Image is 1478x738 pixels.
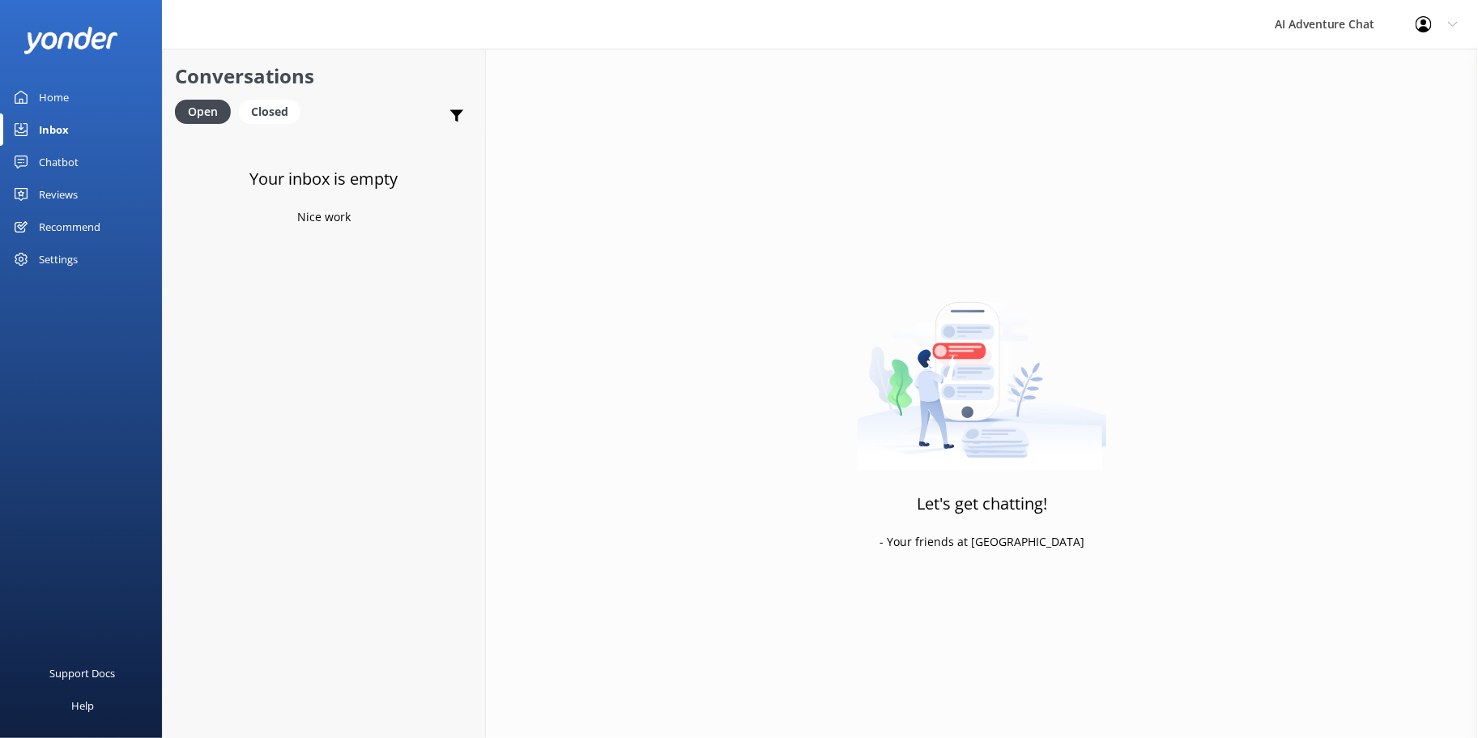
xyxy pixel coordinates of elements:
[175,61,473,92] h2: Conversations
[39,178,78,211] div: Reviews
[50,657,116,689] div: Support Docs
[239,100,300,124] div: Closed
[39,113,69,146] div: Inbox
[39,81,69,113] div: Home
[24,27,117,53] img: yonder-white-logo.png
[39,146,79,178] div: Chatbot
[175,100,231,124] div: Open
[39,211,100,243] div: Recommend
[175,102,239,120] a: Open
[71,689,94,722] div: Help
[250,166,398,192] h3: Your inbox is empty
[917,491,1047,517] h3: Let's get chatting!
[239,102,309,120] a: Closed
[39,243,78,275] div: Settings
[880,533,1084,551] p: - Your friends at [GEOGRAPHIC_DATA]
[297,208,351,226] p: Nice work
[857,268,1107,471] img: artwork of a man stealing a conversation from at giant smartphone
